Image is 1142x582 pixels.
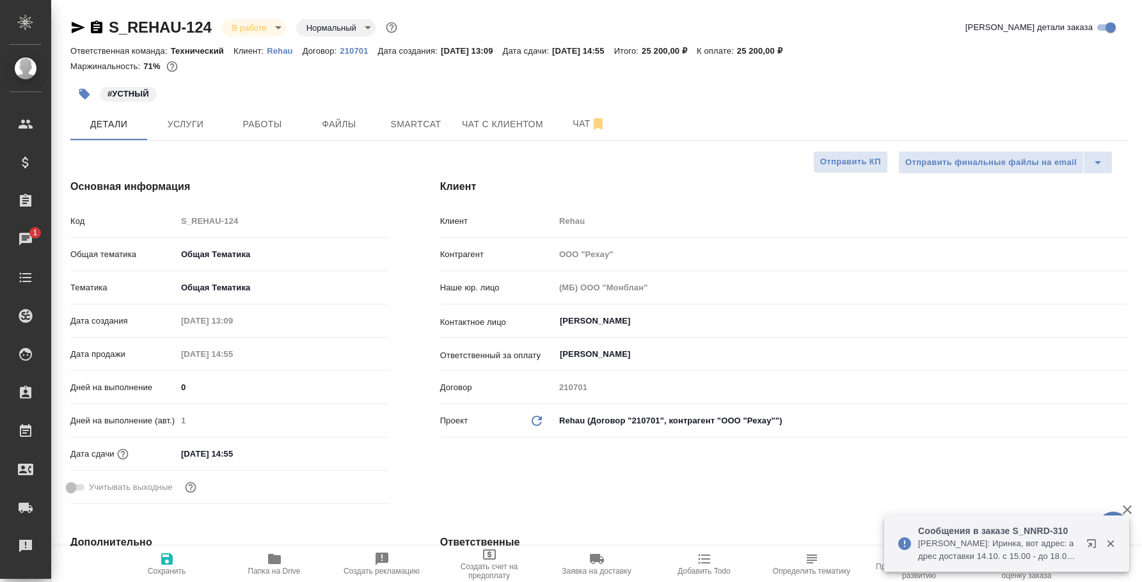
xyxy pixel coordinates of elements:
[651,546,758,582] button: Добавить Todo
[555,410,1128,432] div: Rehau (Договор "210701", контрагент "ООО "Рехау"")
[25,226,45,239] span: 1
[228,22,271,33] button: В работе
[1097,512,1129,544] button: 🙏
[543,546,651,582] button: Заявка на доставку
[89,20,104,35] button: Скопировать ссылку
[440,316,555,329] p: Контактное лицо
[171,46,234,56] p: Технический
[177,244,389,265] div: Общая Тематика
[555,378,1128,397] input: Пустое поле
[340,46,377,56] p: 210701
[221,546,328,582] button: Папка на Drive
[678,567,730,576] span: Добавить Todo
[70,80,99,108] button: Добавить тэг
[344,567,420,576] span: Создать рекламацию
[642,46,697,56] p: 25 200,00 ₽
[70,281,177,294] p: Тематика
[70,381,177,394] p: Дней на выполнение
[303,46,340,56] p: Договор:
[918,537,1078,563] p: [PERSON_NAME]: Иринка, вот адрес: адрес доставки 14.10. с 15.00 - до 18.00 - [STREET_ADDRESS] Поз...
[99,88,158,98] span: УСТНЫЙ
[562,567,631,576] span: Заявка на доставку
[555,278,1128,297] input: Пустое поле
[697,46,737,56] p: К оплате:
[70,315,177,327] p: Дата создания
[965,21,1093,34] span: [PERSON_NAME] детали заказа
[591,116,606,132] svg: Отписаться
[70,61,143,71] p: Маржинальность:
[443,562,535,580] span: Создать счет на предоплату
[70,535,389,550] h4: Дополнительно
[164,58,180,75] button: 6000.00 RUB;
[758,546,866,582] button: Определить тематику
[898,151,1113,174] div: split button
[70,46,171,56] p: Ответственная команда:
[820,155,881,169] span: Отправить КП
[1079,531,1109,562] button: Открыть в новой вкладке
[905,155,1077,170] span: Отправить финальные файлы на email
[873,562,965,580] span: Призвать менеджера по развитию
[813,151,888,173] button: Отправить КП
[308,116,370,132] span: Файлы
[148,567,186,576] span: Сохранить
[552,46,614,56] p: [DATE] 14:55
[1121,320,1123,322] button: Open
[440,215,555,228] p: Клиент
[503,46,552,56] p: Дата сдачи:
[773,567,850,576] span: Определить тематику
[296,19,376,36] div: В работе
[737,46,792,56] p: 25 200,00 ₽
[555,212,1128,230] input: Пустое поле
[155,116,216,132] span: Услуги
[866,546,973,582] button: Призвать менеджера по развитию
[70,248,177,261] p: Общая тематика
[328,546,436,582] button: Создать рекламацию
[462,116,543,132] span: Чат с клиентом
[440,414,468,427] p: Проект
[232,116,293,132] span: Работы
[440,535,1128,550] h4: Ответственные
[383,19,400,36] button: Доп статусы указывают на важность/срочность заказа
[177,444,289,463] input: ✎ Введи что-нибудь
[177,277,389,299] div: Общая Тематика
[177,378,389,397] input: ✎ Введи что-нибудь
[234,46,267,56] p: Клиент:
[107,88,149,100] p: #УСТНЫЙ
[1121,353,1123,356] button: Open
[440,248,555,261] p: Контрагент
[182,479,199,496] button: Выбери, если сб и вс нужно считать рабочими днями для выполнения заказа.
[70,179,389,194] h4: Основная информация
[440,381,555,394] p: Договор
[918,524,1078,537] p: Сообщения в заказе S_NNRD-310
[614,46,642,56] p: Итого:
[441,46,503,56] p: [DATE] 13:09
[89,481,173,494] span: Учитывать выходные
[143,61,163,71] p: 71%
[70,348,177,361] p: Дата продажи
[78,116,139,132] span: Детали
[267,45,302,56] a: Rehau
[340,45,377,56] a: 210701
[440,179,1128,194] h4: Клиент
[222,19,286,36] div: В работе
[440,281,555,294] p: Наше юр. лицо
[177,411,389,430] input: Пустое поле
[267,46,302,56] p: Rehau
[248,567,301,576] span: Папка на Drive
[70,448,115,460] p: Дата сдачи
[70,215,177,228] p: Код
[113,546,221,582] button: Сохранить
[177,311,289,330] input: Пустое поле
[109,19,212,36] a: S_REHAU-124
[1097,538,1123,549] button: Закрыть
[555,245,1128,263] input: Пустое поле
[70,414,177,427] p: Дней на выполнение (авт.)
[898,151,1084,174] button: Отправить финальные файлы на email
[436,546,543,582] button: Создать счет на предоплату
[70,20,86,35] button: Скопировать ссылку для ЯМессенджера
[115,446,131,462] button: Если добавить услуги и заполнить их объемом, то дата рассчитается автоматически
[3,223,48,255] a: 1
[177,345,289,363] input: Пустое поле
[378,46,441,56] p: Дата создания:
[177,212,389,230] input: Пустое поле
